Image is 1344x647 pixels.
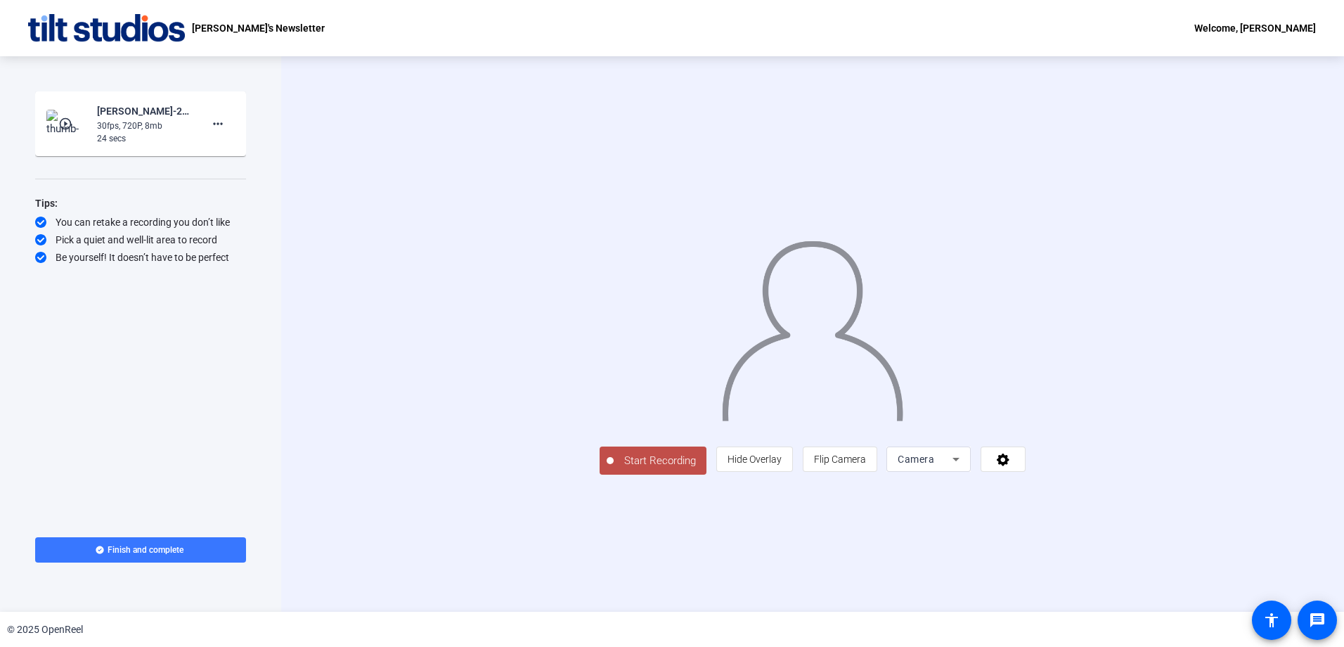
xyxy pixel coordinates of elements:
div: Welcome, [PERSON_NAME] [1194,20,1316,37]
button: Flip Camera [803,447,877,472]
div: Tips: [35,195,246,212]
mat-icon: accessibility [1263,612,1280,629]
div: 30fps, 720P, 8mb [97,120,191,132]
img: OpenReel logo [28,14,185,42]
div: [PERSON_NAME]-25-16164250-OPT-[PERSON_NAME] Monthly N-[PERSON_NAME]-s Newsletter-1756483354890-we... [97,103,191,120]
img: overlay [721,229,905,421]
p: [PERSON_NAME]'s Newsletter [192,20,325,37]
div: © 2025 OpenReel [7,622,83,637]
span: Camera [898,454,934,465]
mat-icon: message [1309,612,1326,629]
div: Pick a quiet and well-lit area to record [35,233,246,247]
button: Finish and complete [35,537,246,563]
mat-icon: play_circle_outline [58,117,75,131]
div: 24 secs [97,132,191,145]
span: Finish and complete [108,544,183,556]
mat-icon: more_horiz [209,115,226,132]
span: Start Recording [614,453,706,469]
span: Flip Camera [814,454,866,465]
div: You can retake a recording you don’t like [35,215,246,229]
span: Hide Overlay [728,454,782,465]
button: Start Recording [600,447,706,475]
img: thumb-nail [46,110,88,138]
div: Be yourself! It doesn’t have to be perfect [35,250,246,264]
button: Hide Overlay [716,447,793,472]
